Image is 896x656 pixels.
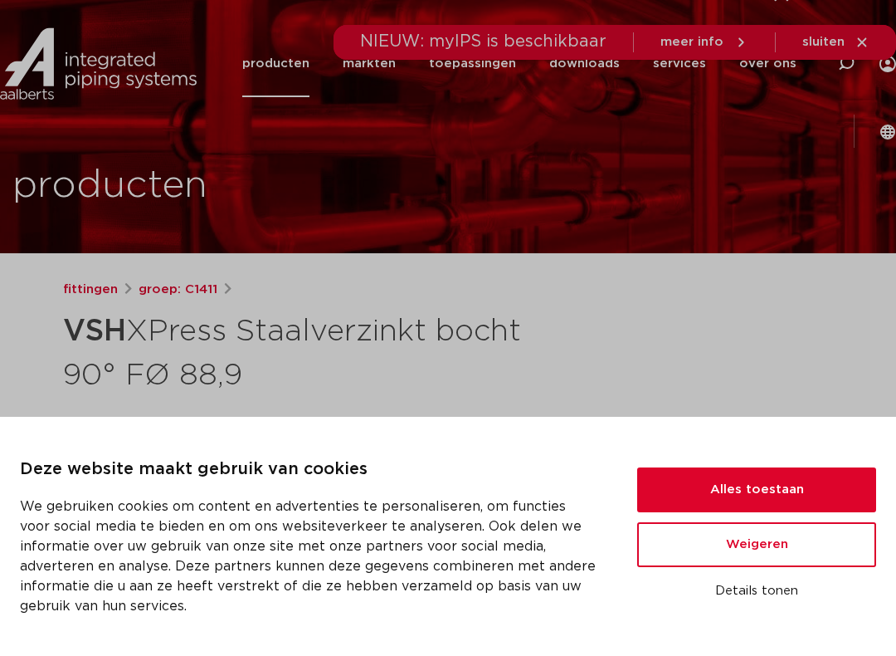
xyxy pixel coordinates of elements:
[802,35,869,50] a: sluiten
[63,306,571,396] h1: XPress Staalverzinkt bocht 90° FØ 88,9
[20,497,597,616] p: We gebruiken cookies om content en advertenties te personaliseren, om functies voor social media ...
[360,33,606,50] span: NIEUW: myIPS is beschikbaar
[660,36,723,48] span: meer info
[20,457,597,483] p: Deze website maakt gebruik van cookies
[739,30,796,97] a: over ons
[637,577,876,605] button: Details tonen
[549,30,620,97] a: downloads
[242,30,796,97] nav: Menu
[429,30,516,97] a: toepassingen
[63,316,126,346] strong: VSH
[242,30,309,97] a: producten
[802,36,845,48] span: sluiten
[63,280,118,300] a: fittingen
[660,35,748,50] a: meer info
[343,30,396,97] a: markten
[879,30,896,97] div: my IPS
[637,522,876,567] button: Weigeren
[139,280,217,300] a: groep: C1411
[12,159,207,213] h1: producten
[653,30,706,97] a: services
[637,468,876,512] button: Alles toestaan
